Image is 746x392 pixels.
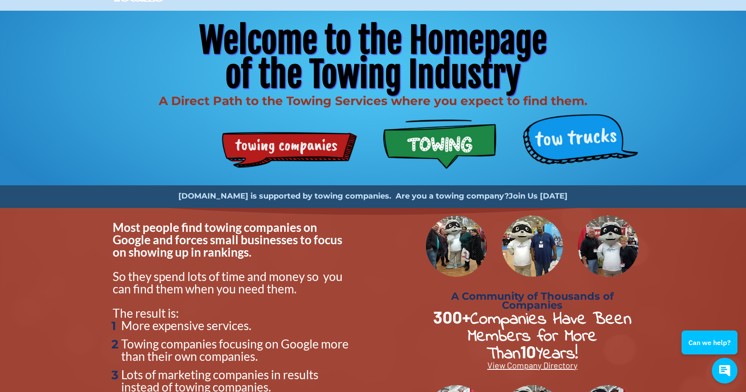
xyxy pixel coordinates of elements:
[433,307,470,327] strong: 300+
[113,269,345,296] span: So they spend lots of time and money so you can find them when you need them.
[121,318,251,333] span: More expensive services.
[536,342,578,367] strong: Years!
[468,324,603,367] strong: Members for More Than
[199,19,547,62] span: Welcome to the Homepage
[487,360,577,371] a: View Company Directory
[121,336,351,363] span: Towing companies focusing on Google more than their own companies.
[520,341,536,362] strong: 10
[113,220,344,259] span: Most people find towing companies on Google and forces small businesses to focus on showing up in...
[675,307,746,392] iframe: Conversations
[509,191,568,201] a: Join Us [DATE]
[487,360,577,370] span: View Company Directory
[451,290,617,311] strong: A Community of Thousands of Companies
[113,306,179,320] span: The result is:
[225,53,521,96] span: of the Towing Industry
[178,191,509,201] strong: [DOMAIN_NAME] is supported by towing companies. Are you a towing company?
[470,307,631,332] strong: Companies Have Been
[159,94,587,108] span: A Direct Path to the Towing Services where you expect to find them.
